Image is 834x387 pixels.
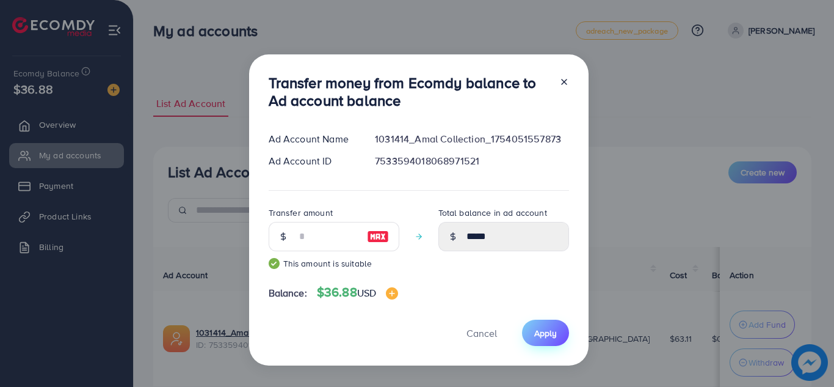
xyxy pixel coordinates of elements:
img: guide [269,258,280,269]
span: Cancel [466,326,497,340]
h3: Transfer money from Ecomdy balance to Ad account balance [269,74,549,109]
div: 1031414_Amal Collection_1754051557873 [365,132,578,146]
label: Total balance in ad account [438,207,547,219]
button: Cancel [451,320,512,346]
div: Ad Account ID [259,154,366,168]
button: Apply [522,320,569,346]
div: 7533594018068971521 [365,154,578,168]
small: This amount is suitable [269,257,399,270]
label: Transfer amount [269,207,333,219]
span: Balance: [269,286,307,300]
span: USD [357,286,376,300]
span: Apply [534,327,557,339]
div: Ad Account Name [259,132,366,146]
img: image [386,287,398,300]
h4: $36.88 [317,285,398,300]
img: image [367,229,389,244]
